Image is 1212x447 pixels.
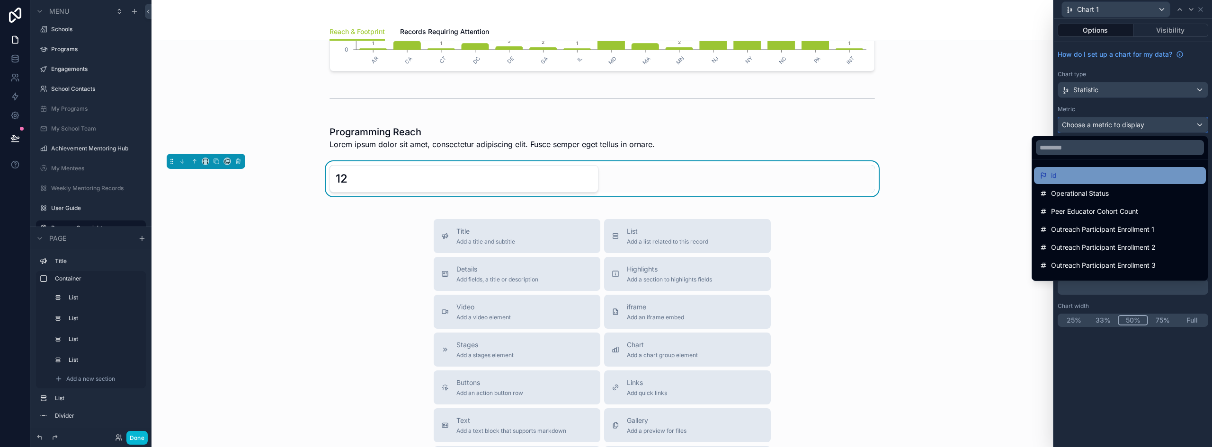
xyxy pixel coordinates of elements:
[330,27,385,36] span: Reach & Footprint
[627,416,686,425] span: Gallery
[49,234,66,243] span: Page
[51,165,144,172] label: My Mentees
[51,65,144,73] label: Engagements
[69,335,140,343] label: List
[66,375,115,383] span: Add a new section
[55,257,142,265] label: Title
[434,219,600,253] button: TitleAdd a title and subtitle
[627,302,684,312] span: iframe
[330,23,385,41] a: Reach & Footprint
[1051,170,1057,181] span: id
[51,105,144,113] label: My Programs
[627,427,686,435] span: Add a preview for files
[627,238,708,245] span: Add a list related to this record
[456,389,523,397] span: Add an action button row
[456,227,515,236] span: Title
[434,295,600,329] button: VideoAdd a video element
[1051,188,1109,199] span: Operational Status
[434,370,600,404] button: ButtonsAdd an action button row
[604,219,771,253] button: ListAdd a list related to this record
[1051,224,1154,235] span: Outreach Participant Enrollment 1
[627,264,712,274] span: Highlights
[55,412,142,420] label: Divider
[400,23,489,42] a: Records Requiring Attention
[434,333,600,367] button: StagesAdd a stages element
[126,431,148,445] button: Done
[51,125,144,132] label: My School Team
[456,351,514,359] span: Add a stages element
[51,85,144,93] label: School Contacts
[456,302,511,312] span: Video
[627,314,684,321] span: Add an iframe embed
[456,314,511,321] span: Add a video element
[627,389,667,397] span: Add quick links
[604,295,771,329] button: iframeAdd an iframe embed
[604,257,771,291] button: HighlightsAdd a section to highlights fields
[69,315,140,322] label: List
[69,294,140,301] label: List
[627,340,698,350] span: Chart
[434,408,600,442] button: TextAdd a text block that supports markdown
[604,333,771,367] button: ChartAdd a chart group element
[434,257,600,291] button: DetailsAdd fields, a title or description
[456,276,538,283] span: Add fields, a title or description
[51,145,144,152] label: Achievement Mentoring Hub
[400,27,489,36] span: Records Requiring Attention
[1051,242,1156,253] span: Outreach Participant Enrollment 2
[604,408,771,442] button: GalleryAdd a preview for files
[627,227,708,236] span: List
[456,378,523,387] span: Buttons
[51,224,140,232] label: Program Oversight
[51,184,144,192] label: Weekly Mentoring Records
[627,276,712,283] span: Add a section to highlights fields
[627,351,698,359] span: Add a chart group element
[336,171,348,186] div: 12
[55,275,142,282] label: Container
[51,45,144,53] label: Programs
[604,370,771,404] button: LinksAdd quick links
[456,264,538,274] span: Details
[51,26,144,33] label: Schools
[1051,260,1156,271] span: Outreach Participant Enrollment 3
[51,204,144,212] label: User Guide
[456,416,566,425] span: Text
[49,7,69,16] span: Menu
[30,249,151,428] div: scrollable content
[1051,206,1138,217] span: Peer Educator Cohort Count
[456,340,514,350] span: Stages
[456,427,566,435] span: Add a text block that supports markdown
[55,394,142,402] label: List
[1051,278,1156,289] span: Outreach Participant Enrollment 4
[627,378,667,387] span: Links
[456,238,515,245] span: Add a title and subtitle
[69,356,140,364] label: List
